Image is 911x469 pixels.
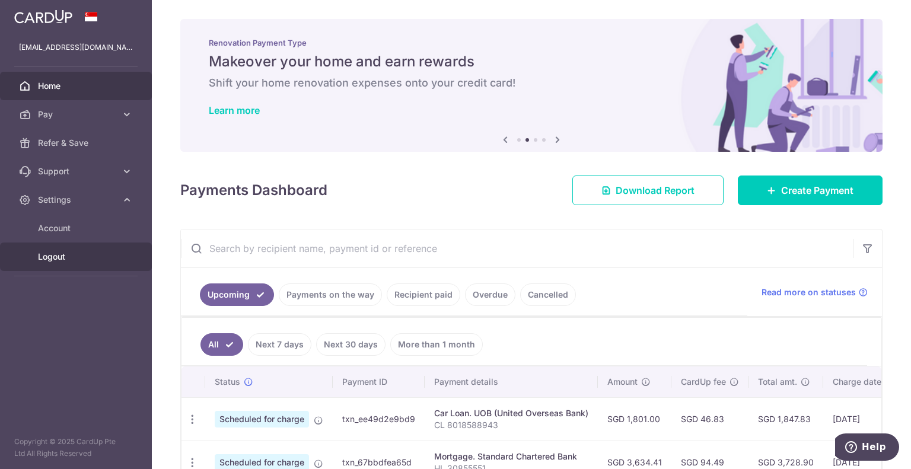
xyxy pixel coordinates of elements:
div: Mortgage. Standard Chartered Bank [434,451,588,462]
img: CardUp [14,9,72,24]
span: Logout [38,251,116,263]
span: Download Report [616,183,695,197]
p: CL 8018588943 [434,419,588,431]
div: Car Loan. UOB (United Overseas Bank) [434,407,588,419]
span: Status [215,376,240,388]
h5: Makeover your home and earn rewards [209,52,854,71]
a: Cancelled [520,283,576,306]
a: Next 7 days [248,333,311,356]
a: Recipient paid [387,283,460,306]
td: [DATE] [823,397,904,441]
p: [EMAIL_ADDRESS][DOMAIN_NAME] [19,42,133,53]
span: Refer & Save [38,137,116,149]
span: Home [38,80,116,92]
span: Amount [607,376,638,388]
span: CardUp fee [681,376,726,388]
a: Read more on statuses [762,286,868,298]
span: Scheduled for charge [215,411,309,427]
td: SGD 46.83 [671,397,748,441]
span: Account [38,222,116,234]
iframe: Opens a widget where you can find more information [835,433,899,463]
td: SGD 1,847.83 [748,397,823,441]
span: Charge date [833,376,881,388]
th: Payment details [425,366,598,397]
a: Next 30 days [316,333,386,356]
span: Read more on statuses [762,286,856,298]
a: All [200,333,243,356]
span: Pay [38,109,116,120]
a: Download Report [572,176,724,205]
span: Create Payment [781,183,853,197]
p: Renovation Payment Type [209,38,854,47]
a: Overdue [465,283,515,306]
a: More than 1 month [390,333,483,356]
a: Learn more [209,104,260,116]
td: txn_ee49d2e9bd9 [333,397,425,441]
td: SGD 1,801.00 [598,397,671,441]
span: Total amt. [758,376,797,388]
h6: Shift your home renovation expenses onto your credit card! [209,76,854,90]
a: Upcoming [200,283,274,306]
a: Create Payment [738,176,883,205]
span: Support [38,165,116,177]
h4: Payments Dashboard [180,180,327,201]
img: Renovation banner [180,19,883,152]
th: Payment ID [333,366,425,397]
input: Search by recipient name, payment id or reference [181,229,853,267]
a: Payments on the way [279,283,382,306]
span: Settings [38,194,116,206]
